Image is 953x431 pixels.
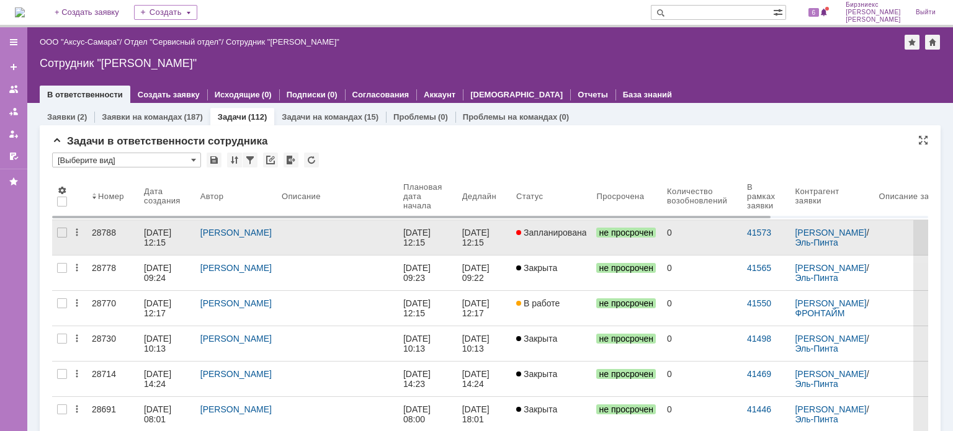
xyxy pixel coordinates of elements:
[846,1,901,9] span: Бирзниекс
[747,369,771,379] a: 41469
[662,326,742,361] a: 0
[918,135,928,145] div: На всю страницу
[470,90,563,99] a: [DEMOGRAPHIC_DATA]
[403,369,433,389] div: [DATE] 14:23
[457,172,511,220] th: Дедлайн
[218,112,246,122] a: Задачи
[795,263,869,283] div: /
[393,112,436,122] a: Проблемы
[747,263,771,273] a: 41565
[403,404,433,424] div: [DATE] 08:00
[92,369,134,379] div: 28714
[244,97,254,109] div: не просрочен
[795,344,838,353] a: Эль-Пинта
[511,220,592,255] a: Запланирована
[87,172,139,220] th: Номер
[175,17,219,29] div: В работе
[282,192,321,201] div: Описание
[398,255,457,290] a: [DATE] 09:23
[87,291,139,326] a: 28770
[667,298,737,308] div: 0
[200,298,272,308] a: [PERSON_NAME]
[591,291,662,326] a: не просрочен
[140,19,144,28] div: 1
[102,112,182,122] a: Заявки на командах
[747,182,775,210] div: В рамках заявки
[293,19,298,28] div: 1
[398,172,457,220] th: Плановая дата начала
[424,90,455,99] a: Аккаунт
[747,228,771,238] a: 41573
[177,96,192,110] a: Галстьян Степан Александрович
[139,255,195,290] a: [DATE] 09:24
[248,112,267,122] div: (112)
[596,298,656,308] span: не просрочен
[795,298,869,318] div: /
[24,58,141,68] div: Задача: 28788
[4,146,24,166] a: Мои согласования
[144,334,174,353] div: [DATE] 10:13
[92,404,134,414] div: 28691
[795,334,866,344] a: [PERSON_NAME]
[124,37,221,47] a: Отдел "Сервисный отдел"
[747,334,771,344] a: 41498
[15,7,25,17] a: Перейти на домашнюю страницу
[139,172,195,220] th: Дата создания
[457,362,511,396] a: [DATE] 14:24
[398,291,457,326] a: [DATE] 12:15
[144,228,174,247] div: [DATE] 12:15
[462,263,492,283] div: [DATE] 09:22
[742,172,790,220] th: В рамках заявки
[596,228,656,238] span: не просрочен
[483,17,520,29] div: Решена
[72,228,82,238] div: Действия
[4,124,24,144] a: Мои заявки
[403,182,442,210] div: Плановая дата начала
[438,112,448,122] div: (0)
[795,379,838,389] a: Эль-Пинта
[516,263,557,273] span: Закрыта
[925,35,940,50] div: Сделать домашней страницей
[200,334,272,344] a: [PERSON_NAME]
[516,228,587,238] span: Запланирована
[662,362,742,396] a: 0
[398,220,457,255] a: [DATE] 12:15
[795,228,866,238] a: [PERSON_NAME]
[177,71,295,89] div: С 1 сентябра вводятся изменения в работе касс,какие изменения можно посмотреть по ссылке https://...
[795,308,844,318] a: ФРОНТАЙМ
[87,220,139,255] a: 28788
[200,228,272,238] a: [PERSON_NAME]
[352,90,409,99] a: Согласования
[591,326,662,361] a: не просрочен
[263,153,278,167] div: Скопировать ссылку на список
[457,326,511,361] a: [DATE] 10:13
[92,298,134,308] div: 28770
[667,228,737,238] div: 0
[133,100,140,106] div: не просрочен
[24,71,141,89] div: Висит касса паспорта 121 Перезагрузка не помогла Инна +7 (917) 475-65-09
[52,135,268,147] span: Задачи в ответственности сотрудника
[398,362,457,396] a: [DATE] 14:23
[328,90,338,99] div: (0)
[4,57,24,77] a: Создать заявку
[226,37,339,47] div: Сотрудник "[PERSON_NAME]"
[304,153,319,167] div: Обновлять список
[516,298,560,308] span: В работе
[15,7,25,17] img: logo
[207,153,221,167] div: Сохранить вид
[511,326,592,361] a: Закрыта
[92,263,134,273] div: 28778
[144,298,174,318] div: [DATE] 12:17
[144,369,174,389] div: [DATE] 14:24
[4,102,24,122] a: Заявки в моей ответственности
[259,98,280,108] div: 05.09.2025
[134,5,197,20] div: Создать
[87,255,139,290] a: 28778
[596,192,644,201] div: Просрочена
[403,334,433,353] div: [DATE] 10:13
[667,263,737,273] div: 0
[139,291,195,326] a: [DATE] 12:17
[462,298,492,318] div: [DATE] 12:17
[516,369,557,379] span: Закрыта
[4,79,24,99] a: Заявки на командах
